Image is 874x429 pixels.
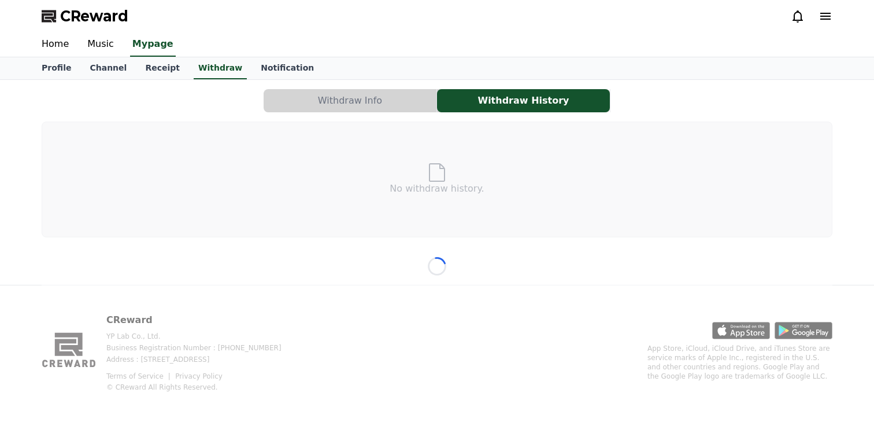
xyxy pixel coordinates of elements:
a: Home [32,32,78,57]
a: Profile [32,57,80,79]
a: Receipt [136,57,189,79]
a: Music [78,32,123,57]
button: Withdraw Info [264,89,436,112]
a: Channel [80,57,136,79]
a: Mypage [130,32,176,57]
button: Withdraw History [437,89,610,112]
a: CReward [42,7,128,25]
a: Withdraw History [437,89,610,112]
a: Withdraw [194,57,247,79]
a: Notification [251,57,323,79]
span: CReward [60,7,128,25]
